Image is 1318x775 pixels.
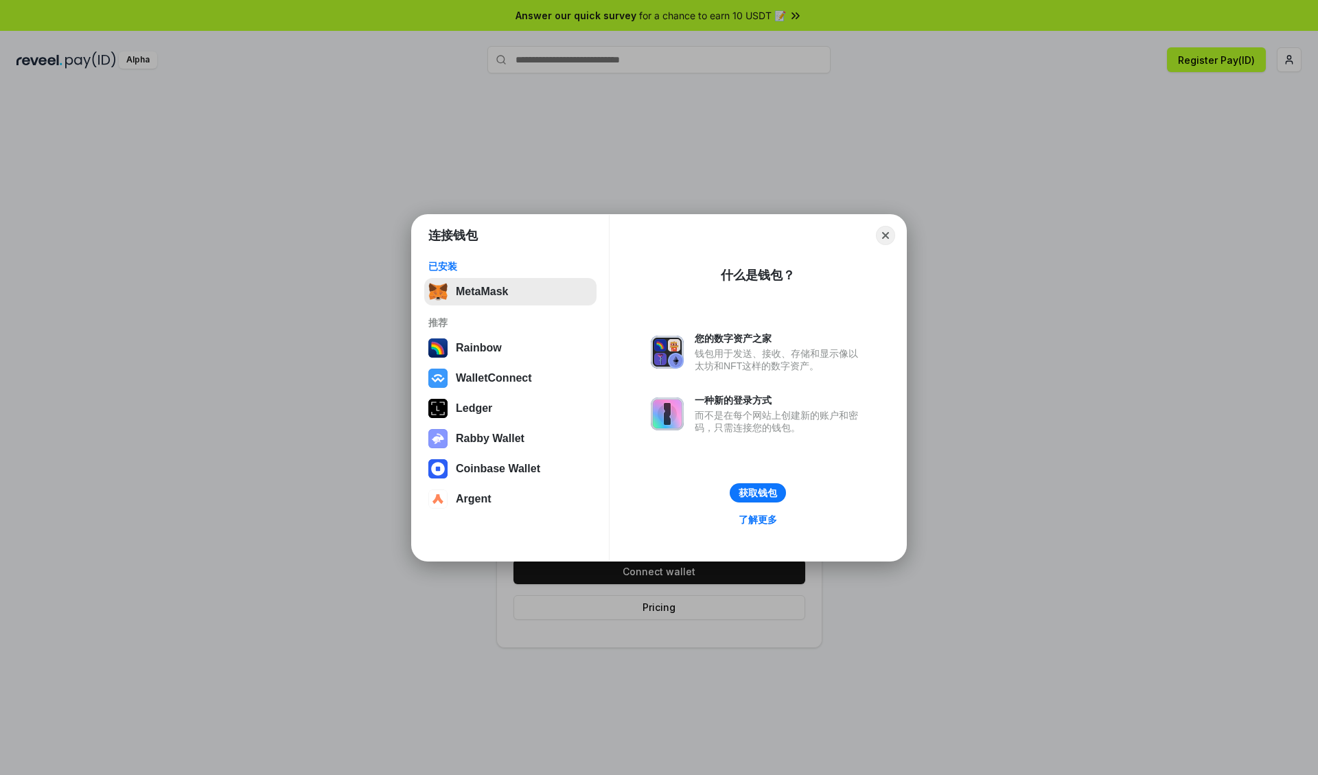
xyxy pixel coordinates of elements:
[424,334,597,362] button: Rainbow
[428,316,592,329] div: 推荐
[876,226,895,245] button: Close
[695,409,865,434] div: 而不是在每个网站上创建新的账户和密码，只需连接您的钱包。
[651,336,684,369] img: svg+xml,%3Csvg%20xmlns%3D%22http%3A%2F%2Fwww.w3.org%2F2000%2Fsvg%22%20fill%3D%22none%22%20viewBox...
[456,432,524,445] div: Rabby Wallet
[456,463,540,475] div: Coinbase Wallet
[428,260,592,273] div: 已安装
[424,425,597,452] button: Rabby Wallet
[730,511,785,529] a: 了解更多
[739,513,777,526] div: 了解更多
[424,278,597,305] button: MetaMask
[721,267,795,284] div: 什么是钱包？
[424,455,597,483] button: Coinbase Wallet
[424,485,597,513] button: Argent
[739,487,777,499] div: 获取钱包
[424,395,597,422] button: Ledger
[428,399,448,418] img: svg+xml,%3Csvg%20xmlns%3D%22http%3A%2F%2Fwww.w3.org%2F2000%2Fsvg%22%20width%3D%2228%22%20height%3...
[428,489,448,509] img: svg+xml,%3Csvg%20width%3D%2228%22%20height%3D%2228%22%20viewBox%3D%220%200%2028%2028%22%20fill%3D...
[456,286,508,298] div: MetaMask
[456,402,492,415] div: Ledger
[428,369,448,388] img: svg+xml,%3Csvg%20width%3D%2228%22%20height%3D%2228%22%20viewBox%3D%220%200%2028%2028%22%20fill%3D...
[730,483,786,502] button: 获取钱包
[428,429,448,448] img: svg+xml,%3Csvg%20xmlns%3D%22http%3A%2F%2Fwww.w3.org%2F2000%2Fsvg%22%20fill%3D%22none%22%20viewBox...
[428,227,478,244] h1: 连接钱包
[651,397,684,430] img: svg+xml,%3Csvg%20xmlns%3D%22http%3A%2F%2Fwww.w3.org%2F2000%2Fsvg%22%20fill%3D%22none%22%20viewBox...
[428,282,448,301] img: svg+xml,%3Csvg%20fill%3D%22none%22%20height%3D%2233%22%20viewBox%3D%220%200%2035%2033%22%20width%...
[424,365,597,392] button: WalletConnect
[695,347,865,372] div: 钱包用于发送、接收、存储和显示像以太坊和NFT这样的数字资产。
[695,332,865,345] div: 您的数字资产之家
[695,394,865,406] div: 一种新的登录方式
[456,372,532,384] div: WalletConnect
[456,493,492,505] div: Argent
[428,459,448,478] img: svg+xml,%3Csvg%20width%3D%2228%22%20height%3D%2228%22%20viewBox%3D%220%200%2028%2028%22%20fill%3D...
[428,338,448,358] img: svg+xml,%3Csvg%20width%3D%22120%22%20height%3D%22120%22%20viewBox%3D%220%200%20120%20120%22%20fil...
[456,342,502,354] div: Rainbow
